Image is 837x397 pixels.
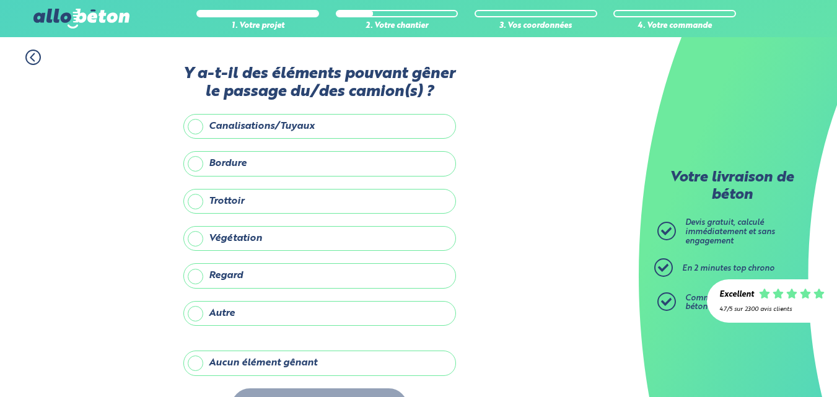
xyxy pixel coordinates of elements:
label: Aucun élément gênant [183,351,456,375]
label: Y a-t-il des éléments pouvant gêner le passage du/des camion(s) ? [183,65,456,102]
label: Végétation [183,226,456,251]
img: allobéton [33,9,129,28]
div: 2. Votre chantier [336,22,458,31]
label: Regard [183,263,456,288]
div: 3. Vos coordonnées [475,22,597,31]
label: Trottoir [183,189,456,214]
label: Canalisations/Tuyaux [183,114,456,139]
div: 1. Votre projet [196,22,319,31]
label: Bordure [183,151,456,176]
iframe: Help widget launcher [727,349,823,383]
label: Autre [183,301,456,326]
div: 4. Votre commande [613,22,736,31]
